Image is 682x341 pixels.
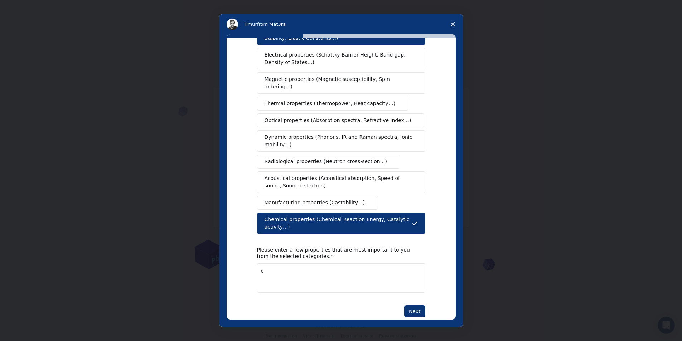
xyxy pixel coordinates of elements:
button: Magnetic properties (Magnetic susceptibility, Spin ordering…) [257,72,425,94]
span: Close survey [443,14,463,34]
span: Electrical properties (Schottky Barrier Height, Band gap, Density of States…) [265,51,413,66]
span: Optical properties (Absorption spectra, Refractive index…) [265,117,411,124]
div: We'll be back online in 3 hours [15,98,120,105]
p: Hi [PERSON_NAME] [14,51,129,63]
button: Next [404,305,425,317]
div: Send us a messageWe'll be back online in 3 hours [7,84,136,111]
button: Manufacturing properties (Castability…) [257,196,378,210]
span: Dynamic properties (Phonons, IR and Raman spectra, Ionic mobility…) [265,133,413,148]
button: Radiological properties (Neutron cross-section…) [257,155,401,169]
div: Send us a message [15,90,120,98]
button: Electrical properties (Schottky Barrier Height, Band gap, Density of States…) [257,48,425,69]
span: Chemical properties (Chemical Reaction Energy, Catalytic activity…) [265,216,412,231]
button: Thermal properties (Thermopower, Heat capacity…) [257,97,409,111]
span: Thermal properties (Thermopower, Heat capacity…) [265,100,396,107]
span: Radiological properties (Neutron cross-section…) [265,158,387,165]
span: Timur [244,21,257,27]
span: from Mat3ra [257,21,286,27]
span: Magnetic properties (Magnetic susceptibility, Spin ordering…) [265,75,412,91]
div: Close [123,11,136,24]
span: Acoustical properties (Acoustical absorption, Speed of sound, Sound reflection) [265,175,413,190]
img: logo [14,14,60,25]
span: Hỗ trợ [15,5,36,11]
div: Please enter a few properties that are most important to you from the selected categories. [257,247,415,259]
button: Chemical properties (Chemical Reaction Energy, Catalytic activity…) [257,213,425,234]
textarea: Enter text... [257,263,425,293]
img: Profile image for Timur [227,19,238,30]
span: Home [28,241,44,246]
button: Dynamic properties (Phonons, IR and Raman spectra, Ionic mobility…) [257,130,425,152]
span: Messages [95,241,120,246]
button: Messages [72,223,143,252]
span: Manufacturing properties (Castability…) [265,199,365,206]
button: Optical properties (Absorption spectra, Refractive index…) [257,113,425,127]
img: Profile image for Timur [97,11,112,26]
button: Acoustical properties (Acoustical absorption, Speed of sound, Sound reflection) [257,171,425,193]
p: How can we help? [14,63,129,75]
